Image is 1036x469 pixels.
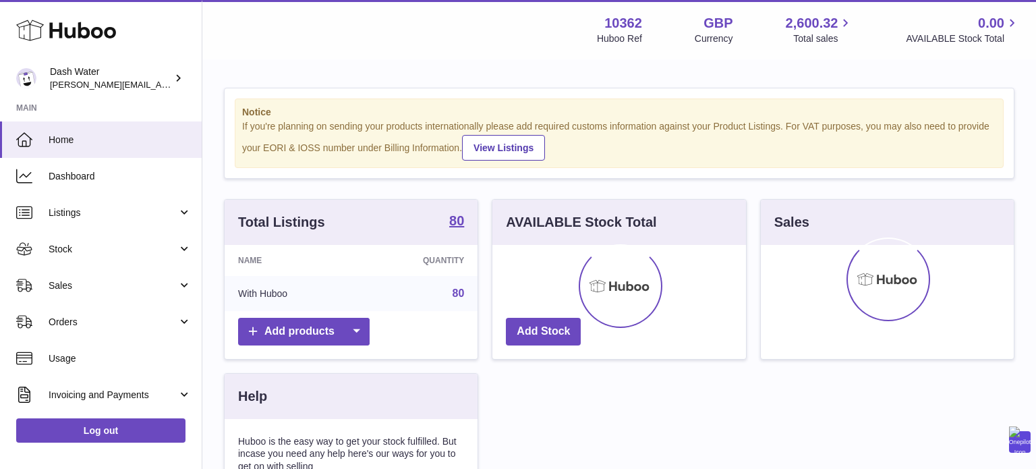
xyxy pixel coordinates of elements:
[49,316,177,329] span: Orders
[49,279,177,292] span: Sales
[462,135,545,161] a: View Listings
[793,32,853,45] span: Total sales
[695,32,733,45] div: Currency
[16,418,185,443] a: Log out
[50,65,171,91] div: Dash Water
[978,14,1004,32] span: 0.00
[225,276,358,311] td: With Huboo
[906,14,1020,45] a: 0.00 AVAILABLE Stock Total
[242,120,996,161] div: If you're planning on sending your products internationally please add required customs informati...
[786,14,838,32] span: 2,600.32
[49,206,177,219] span: Listings
[906,32,1020,45] span: AVAILABLE Stock Total
[506,213,656,231] h3: AVAILABLE Stock Total
[358,245,478,276] th: Quantity
[16,68,36,88] img: james@dash-water.com
[238,387,267,406] h3: Help
[597,32,642,45] div: Huboo Ref
[49,170,192,183] span: Dashboard
[774,213,809,231] h3: Sales
[225,245,358,276] th: Name
[50,79,270,90] span: [PERSON_NAME][EMAIL_ADDRESS][DOMAIN_NAME]
[703,14,732,32] strong: GBP
[49,134,192,146] span: Home
[786,14,854,45] a: 2,600.32 Total sales
[238,213,325,231] h3: Total Listings
[453,287,465,299] a: 80
[449,214,464,230] a: 80
[506,318,581,346] a: Add Stock
[49,389,177,402] span: Invoicing and Payments
[238,318,370,346] a: Add products
[49,352,192,365] span: Usage
[449,214,464,227] strong: 80
[604,14,642,32] strong: 10362
[242,106,996,119] strong: Notice
[49,243,177,256] span: Stock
